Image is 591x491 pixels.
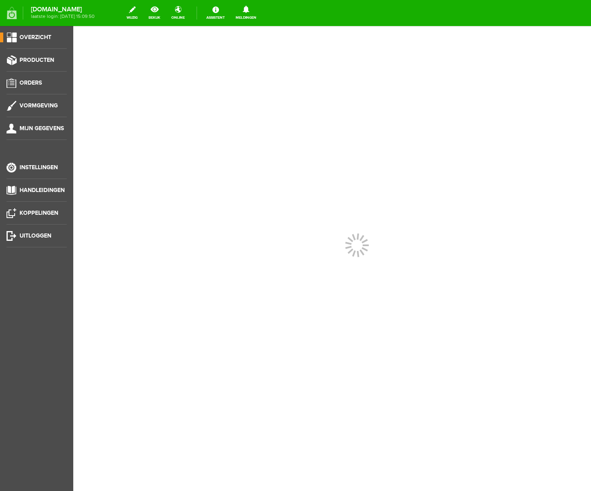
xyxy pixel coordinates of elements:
span: Vormgeving [20,102,58,109]
strong: [DOMAIN_NAME] [31,7,94,12]
span: laatste login: [DATE] 15:09:50 [31,14,94,19]
span: Producten [20,57,54,63]
span: Instellingen [20,164,58,171]
span: Uitloggen [20,232,51,239]
span: Mijn gegevens [20,125,64,132]
a: bekijk [144,4,165,22]
a: Assistent [201,4,230,22]
a: wijzig [122,4,142,22]
span: Orders [20,79,42,86]
span: Handleidingen [20,187,65,194]
a: online [166,4,190,22]
a: Meldingen [231,4,261,22]
span: Koppelingen [20,209,58,216]
span: Overzicht [20,34,51,41]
